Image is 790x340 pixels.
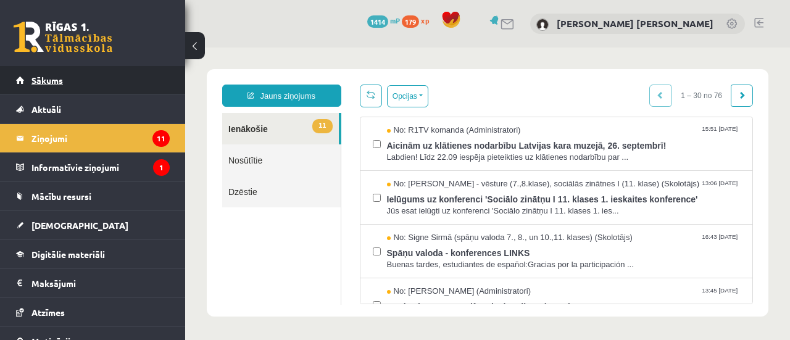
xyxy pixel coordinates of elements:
[37,65,154,97] a: 11Ienākošie
[402,15,435,25] a: 179 xp
[402,15,419,28] span: 179
[202,185,447,196] span: No: Signe Sirmā (spāņu valoda 7., 8., un 10.,11. klases) (Skolotājs)
[517,131,555,140] span: 13:06 [DATE]
[202,89,555,104] span: Aicinām uz klātienes nodarbību Latvijas kara muzejā, 26. septembrī!
[16,182,170,210] a: Mācību resursi
[536,19,549,31] img: Viesturs Radvilovičs
[202,143,555,158] span: Ielūgums uz konferenci 'Sociālo zinātņu I 11. klases 1. ieskaites konference'
[31,269,170,297] legend: Maksājumi
[202,196,555,212] span: Spāņu valoda - konferences LINKS
[16,153,170,181] a: Informatīvie ziņojumi1
[16,124,170,152] a: Ziņojumi11
[517,238,555,247] span: 13:45 [DATE]
[202,77,336,89] span: No: R1TV komanda (Administratori)
[16,66,170,94] a: Sākums
[202,77,555,115] a: No: R1TV komanda (Administratori) 15:51 [DATE] Aicinām uz klātienes nodarbību Latvijas kara muzej...
[517,77,555,86] span: 15:51 [DATE]
[202,212,555,223] span: Buenas tardes, estudiantes de español:Gracias por la participación ...
[31,75,63,86] span: Sākums
[31,220,128,231] span: [DEMOGRAPHIC_DATA]
[37,37,156,59] a: Jauns ziņojums
[202,238,346,250] span: No: [PERSON_NAME] (Administratori)
[202,158,555,170] span: Jūs esat ielūgti uz konferenci 'Sociālo zinātņu I 11. klases 1. ies...
[31,191,91,202] span: Mācību resursi
[202,131,515,143] span: No: [PERSON_NAME] - vēsture (7.,8.klase), sociālās zinātnes I (11. klase) (Skolotājs)
[153,159,170,176] i: 1
[31,104,61,115] span: Aktuāli
[202,131,555,169] a: No: [PERSON_NAME] - vēsture (7.,8.klase), sociālās zinātnes I (11. klase) (Skolotājs) 13:06 [DATE...
[557,17,713,30] a: [PERSON_NAME] [PERSON_NAME]
[202,250,555,265] span: Mācies kopā ar Spotify! Pievienojies Discord!
[486,37,546,59] span: 1 – 30 no 76
[14,22,112,52] a: Rīgas 1. Tālmācības vidusskola
[367,15,400,25] a: 1414 mP
[202,238,555,276] a: No: [PERSON_NAME] (Administratori) 13:45 [DATE] Mācies kopā ar Spotify! Pievienojies Discord!
[31,249,105,260] span: Digitālie materiāli
[16,298,170,326] a: Atzīmes
[421,15,429,25] span: xp
[16,240,170,268] a: Digitālie materiāli
[152,130,170,147] i: 11
[517,185,555,194] span: 16:43 [DATE]
[31,124,170,152] legend: Ziņojumi
[202,185,555,223] a: No: Signe Sirmā (spāņu valoda 7., 8., un 10.,11. klases) (Skolotājs) 16:43 [DATE] Spāņu valoda - ...
[37,128,156,160] a: Dzēstie
[390,15,400,25] span: mP
[202,104,555,116] span: Labdien! Līdz 22.09 iespēja pieteikties uz klātienes nodarbību par ...
[31,307,65,318] span: Atzīmes
[16,269,170,297] a: Maksājumi
[37,97,156,128] a: Nosūtītie
[16,211,170,239] a: [DEMOGRAPHIC_DATA]
[202,38,243,60] button: Opcijas
[127,72,147,86] span: 11
[31,153,170,181] legend: Informatīvie ziņojumi
[16,95,170,123] a: Aktuāli
[367,15,388,28] span: 1414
